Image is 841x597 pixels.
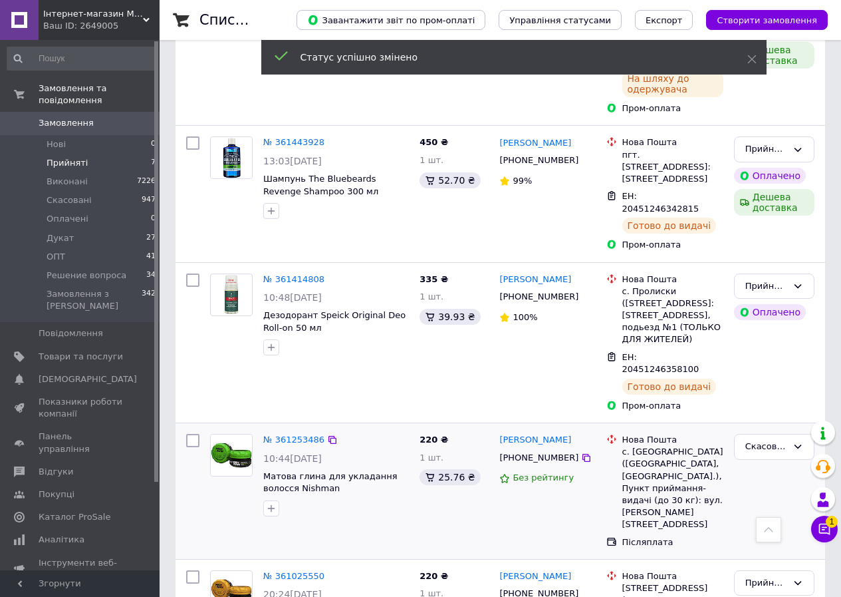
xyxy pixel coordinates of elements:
h1: Список замовлень [199,12,334,28]
div: Пром-оплата [622,239,723,251]
a: Матова глина для укладання волосся Nishman [PERSON_NAME] Hair Styling Wax M2 30 мл [263,471,398,518]
span: Замовлення з [PERSON_NAME] [47,288,142,312]
a: [PERSON_NAME] [499,570,571,583]
a: № 361253486 [263,435,324,445]
input: Пошук [7,47,157,71]
span: 0 [151,138,156,150]
span: 342 [142,288,156,312]
span: Скасовані [47,194,92,206]
span: Інтернет-магазин Manclub [43,8,143,20]
span: Дукат [47,232,74,244]
span: [PHONE_NUMBER] [499,155,578,165]
span: Замовлення та повідомлення [39,83,160,106]
span: 7 [151,157,156,169]
div: Статус успішно змінено [300,51,714,64]
span: ОПТ [47,251,65,263]
button: Завантажити звіт по пром-оплаті [297,10,485,30]
span: Управління статусами [509,15,611,25]
a: Фото товару [210,136,253,179]
span: 1 шт. [420,155,443,165]
div: с. Пролиски ([STREET_ADDRESS]: [STREET_ADDRESS], подьезд №1 (ТОЛЬКО ДЛЯ ЖИТЕЛЕЙ) [622,286,723,346]
a: № 361025550 [263,571,324,581]
div: Оплачено [734,168,806,184]
div: Післяплата [622,536,723,548]
span: Виконані [47,176,88,188]
div: Готово до видачі [622,218,717,234]
span: Створити замовлення [717,15,817,25]
span: 27 [146,232,156,244]
span: 1 [826,516,838,528]
div: Пром-оплата [622,400,723,412]
div: пгт. [STREET_ADDRESS]: [STREET_ADDRESS] [622,149,723,186]
div: Ваш ID: 2649005 [43,20,160,32]
span: Замовлення [39,117,94,129]
span: Завантажити звіт по пром-оплаті [307,14,475,26]
span: 450 ₴ [420,137,448,147]
span: Аналітика [39,534,84,546]
span: Оплачені [47,213,88,225]
span: 10:44[DATE] [263,453,322,464]
span: [PHONE_NUMBER] [499,292,578,301]
div: На шляху до одержувача [622,71,723,97]
div: Дешева доставка [734,189,814,216]
a: Дезодорант Speick Original Deo Roll-on 50 мл [263,310,406,333]
div: Готово до видачі [622,379,717,395]
span: ЕН: 20451246342815 [622,191,699,214]
a: [PERSON_NAME] [499,137,571,150]
a: [PERSON_NAME] [499,274,571,286]
span: Каталог ProSale [39,511,110,523]
div: Пром-оплата [622,102,723,114]
div: Нова Пошта [622,434,723,446]
a: [PERSON_NAME] [499,434,571,447]
span: 0 [151,213,156,225]
span: Інструменти веб-майстра та SEO [39,557,123,581]
span: Повідомлення [39,327,103,339]
span: 947 [142,194,156,206]
a: № 361443928 [263,137,324,147]
span: Експорт [646,15,683,25]
span: Покупці [39,489,74,500]
div: Скасовано [745,440,787,454]
span: Прийняті [47,157,88,169]
div: Оплачено [734,304,806,320]
img: Фото товару [211,137,252,178]
div: Нова Пошта [622,274,723,286]
div: 39.93 ₴ [420,309,480,325]
a: № 361414808 [263,274,324,284]
span: 1 шт. [420,453,443,463]
div: 52.70 ₴ [420,172,480,188]
span: Відгуки [39,466,73,478]
button: Експорт [635,10,693,30]
span: 13:03[DATE] [263,156,322,166]
img: Фото товару [224,274,239,315]
span: 220 ₴ [420,571,448,581]
span: Товари та послуги [39,351,123,363]
span: Без рейтингу [513,473,574,483]
span: ЕН: 20451246358100 [622,352,699,375]
span: 335 ₴ [420,274,448,284]
span: 41 [146,251,156,263]
div: Дешева доставка [734,42,814,69]
span: Показники роботи компанії [39,396,123,420]
span: [PHONE_NUMBER] [499,453,578,463]
span: 220 ₴ [420,435,448,445]
a: Фото товару [210,434,253,477]
div: Прийнято [745,576,787,590]
div: 25.76 ₴ [420,469,480,485]
button: Управління статусами [499,10,622,30]
div: Прийнято [745,280,787,294]
span: 34 [146,270,156,282]
div: Нова Пошта [622,570,723,582]
span: Нові [47,138,66,150]
button: Чат з покупцем1 [811,516,838,542]
a: Фото товару [210,274,253,316]
a: Шампунь The Bluebeards Revenge Shampoo 300 мл [263,174,378,196]
a: Створити замовлення [693,15,828,25]
span: 1 шт. [420,292,443,301]
button: Створити замовлення [706,10,828,30]
span: 10:48[DATE] [263,292,322,303]
div: Прийнято [745,142,787,156]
